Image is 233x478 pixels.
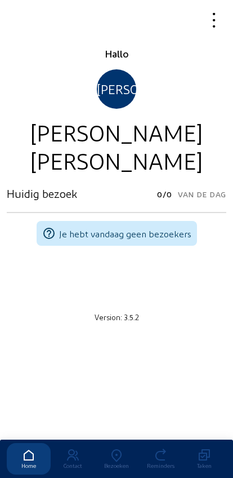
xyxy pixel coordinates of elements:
span: Van de dag [178,187,226,202]
span: Je hebt vandaag geen bezoekers [59,228,191,239]
div: Hallo [7,47,226,60]
div: [PERSON_NAME] [7,146,226,174]
a: Contact [51,443,95,475]
div: Taken [182,462,226,469]
small: Version: 3.5.2 [95,312,139,321]
a: Home [7,443,51,475]
a: Bezoeken [95,443,138,475]
a: Taken [182,443,226,475]
span: 0/0 [157,187,172,202]
mat-icon: help_outline [42,227,56,240]
div: Contact [51,462,95,469]
div: Bezoeken [95,462,138,469]
div: [PERSON_NAME] [7,118,226,146]
div: Reminders [138,462,182,469]
div: Home [7,462,51,469]
div: [PERSON_NAME] [97,69,136,109]
a: Reminders [138,443,182,475]
h3: Huidig bezoek [7,187,77,200]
